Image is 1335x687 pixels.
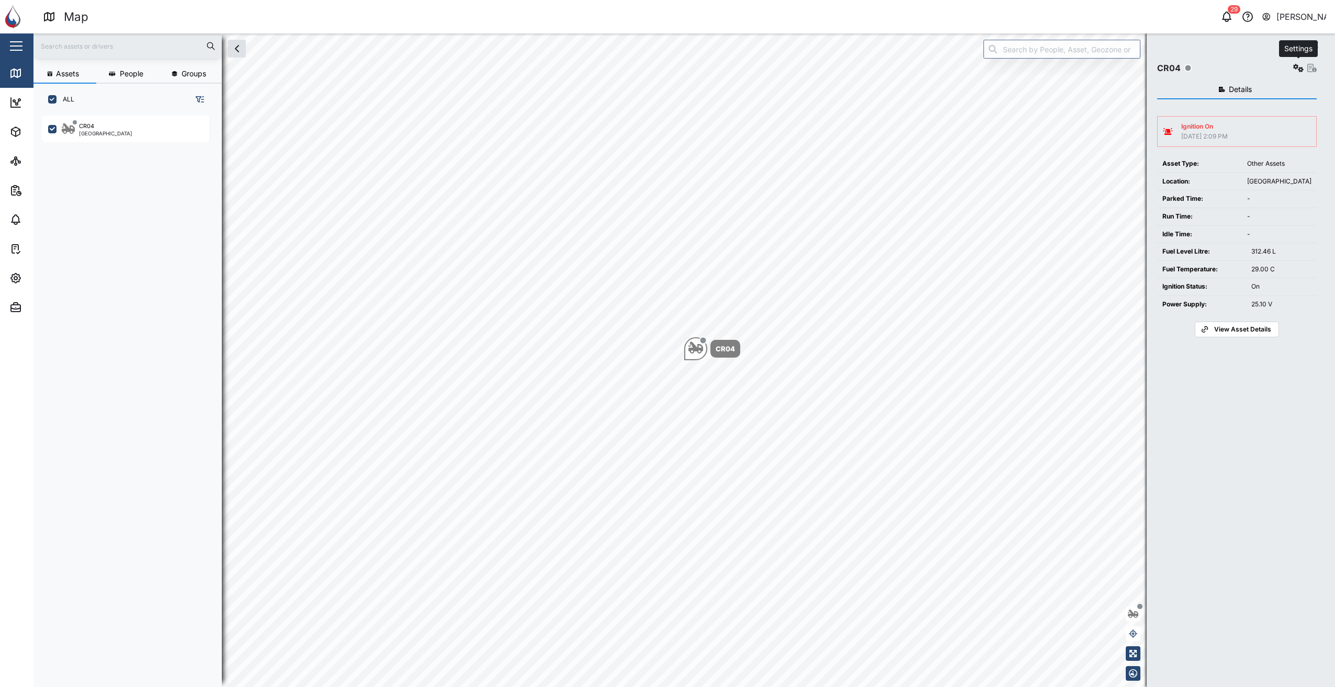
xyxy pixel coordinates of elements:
div: Idle Time: [1162,230,1237,239]
div: 29 [1228,5,1240,14]
span: Groups [182,70,206,77]
div: Settings [27,272,64,284]
div: Location: [1162,177,1237,187]
div: Power Supply: [1162,300,1241,310]
div: [GEOGRAPHIC_DATA] [79,131,132,136]
div: Assets [27,126,60,138]
div: Run Time: [1162,212,1237,222]
div: Asset Type: [1162,159,1237,169]
div: 312.46 L [1251,247,1311,257]
div: - [1247,194,1311,204]
div: Fuel Temperature: [1162,265,1241,274]
input: Search assets or drivers [40,38,216,54]
div: CR04 [1157,62,1181,75]
div: Alarms [27,214,60,225]
div: 29.00 C [1251,265,1311,274]
div: On [1251,282,1311,292]
div: [GEOGRAPHIC_DATA] [1247,177,1311,187]
span: Details [1229,86,1252,93]
div: Other Assets [1247,159,1311,169]
div: - [1247,230,1311,239]
div: [PERSON_NAME] [1276,10,1327,24]
button: [PERSON_NAME] [1261,9,1327,24]
div: Dashboard [27,97,74,108]
div: Ignition On [1181,122,1228,132]
div: CR04 [716,344,735,354]
span: People [120,70,143,77]
div: Map [64,8,88,26]
canvas: Map [33,33,1335,687]
div: Parked Time: [1162,194,1237,204]
span: View Asset Details [1214,322,1271,337]
div: Admin [27,302,58,313]
div: Tasks [27,243,56,255]
div: [DATE] 2:09 PM [1181,132,1228,142]
div: - [1247,212,1311,222]
input: Search by People, Asset, Geozone or Place [983,40,1140,59]
div: CR04 [79,122,94,131]
a: View Asset Details [1195,322,1279,337]
div: Reports [27,185,63,196]
label: ALL [56,95,74,104]
div: Ignition Status: [1162,282,1241,292]
div: Sites [27,155,52,167]
div: grid [42,112,221,679]
div: Map marker [684,337,740,360]
img: Main Logo [5,5,28,28]
div: Map [27,67,51,79]
span: Assets [56,70,79,77]
div: Fuel Level Litre: [1162,247,1241,257]
div: 25.10 V [1251,300,1311,310]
